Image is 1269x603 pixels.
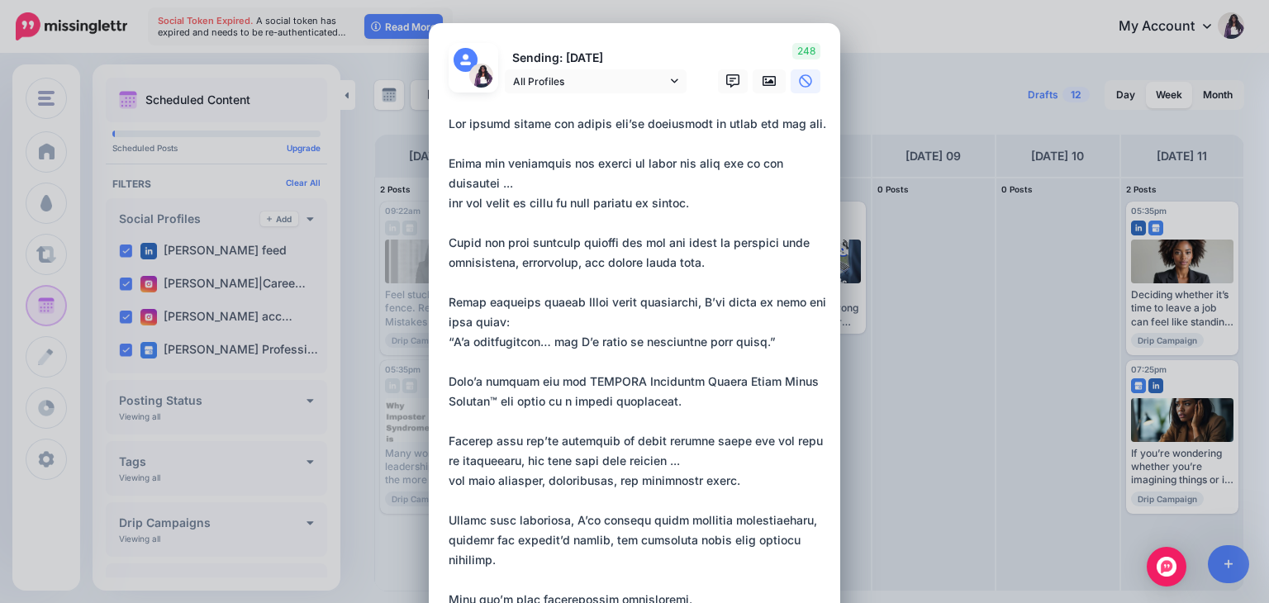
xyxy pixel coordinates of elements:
div: Open Intercom Messenger [1147,547,1186,586]
p: Sending: [DATE] [505,49,687,68]
a: All Profiles [505,69,687,93]
span: All Profiles [513,73,667,90]
img: user_default_image.png [454,48,478,72]
span: 248 [792,43,820,59]
img: AOh14GgRZl8Wp09hFKi170KElp-xBEIImXkZHkZu8KLJnAs96-c-64028.png [469,64,493,88]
